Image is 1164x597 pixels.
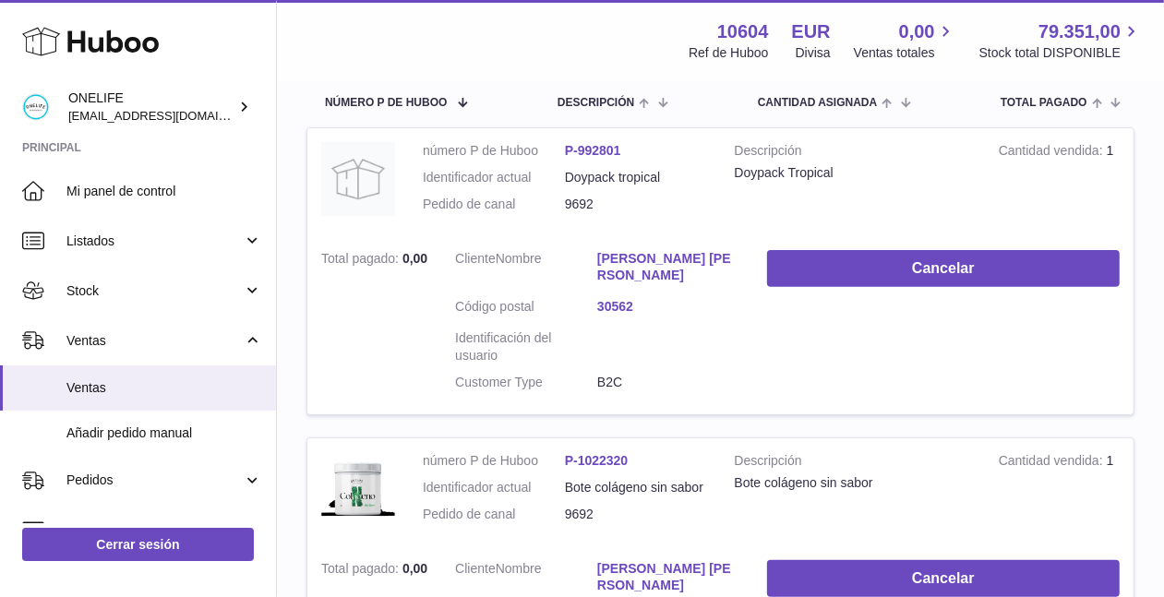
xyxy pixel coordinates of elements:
dt: número P de Huboo [423,452,565,470]
span: Mi panel de control [66,183,262,200]
strong: 10604 [717,19,769,44]
span: Descripción [558,97,634,109]
img: no-photo.jpg [321,142,395,216]
img: administracion@onelifespain.com [22,93,50,121]
span: número P de Huboo [325,97,447,109]
span: Ventas [66,332,243,350]
td: 1 [985,438,1134,546]
strong: Cantidad vendida [999,453,1107,472]
span: Listados [66,233,243,250]
dd: 9692 [565,506,707,523]
a: 0,00 Ventas totales [854,19,956,62]
span: Cliente [455,561,496,576]
td: 1 [985,128,1134,236]
span: Cantidad ASIGNADA [758,97,878,109]
dd: Doypack tropical [565,169,707,186]
strong: EUR [792,19,831,44]
span: Ventas totales [854,44,956,62]
a: [PERSON_NAME] [PERSON_NAME] [597,560,739,595]
span: Stock [66,282,243,300]
span: 0,00 [899,19,935,44]
strong: Descripción [735,452,971,474]
span: Cliente [455,251,496,266]
span: 0,00 [402,251,427,266]
img: 106041732795643.png [321,452,395,527]
dt: Customer Type [455,374,597,391]
button: Cancelar [767,250,1120,288]
div: Ref de Huboo [689,44,768,62]
a: P-992801 [565,143,621,158]
span: Total pagado [1001,97,1087,109]
div: ONELIFE [68,90,234,125]
span: [EMAIL_ADDRESS][DOMAIN_NAME] [68,108,271,123]
a: P-1022320 [565,453,629,468]
strong: Total pagado [321,561,402,580]
dt: Identificador actual [423,169,565,186]
dd: B2C [597,374,739,391]
dd: Bote colágeno sin sabor [565,479,707,496]
strong: Cantidad vendida [999,143,1107,162]
strong: Descripción [735,142,971,164]
span: Pedidos [66,472,243,489]
a: [PERSON_NAME] [PERSON_NAME] [597,250,739,285]
span: 0,00 [402,561,427,576]
span: 79.351,00 [1038,19,1121,44]
dt: Identificación del usuario [455,329,597,364]
dt: Código postal [455,298,597,320]
dt: Nombre [455,250,597,290]
div: Divisa [796,44,831,62]
span: Añadir pedido manual [66,424,262,442]
a: 79.351,00 Stock total DISPONIBLE [979,19,1142,62]
div: Bote colágeno sin sabor [735,474,971,492]
span: Ventas [66,379,262,397]
div: Doypack Tropical [735,164,971,182]
dt: Pedido de canal [423,196,565,213]
dt: Pedido de canal [423,506,565,523]
strong: Total pagado [321,251,402,270]
dt: número P de Huboo [423,142,565,160]
span: Stock total DISPONIBLE [979,44,1142,62]
a: 30562 [597,298,739,316]
dt: Identificador actual [423,479,565,496]
dd: 9692 [565,196,707,213]
span: Uso [66,521,262,539]
a: Cerrar sesión [22,528,254,561]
